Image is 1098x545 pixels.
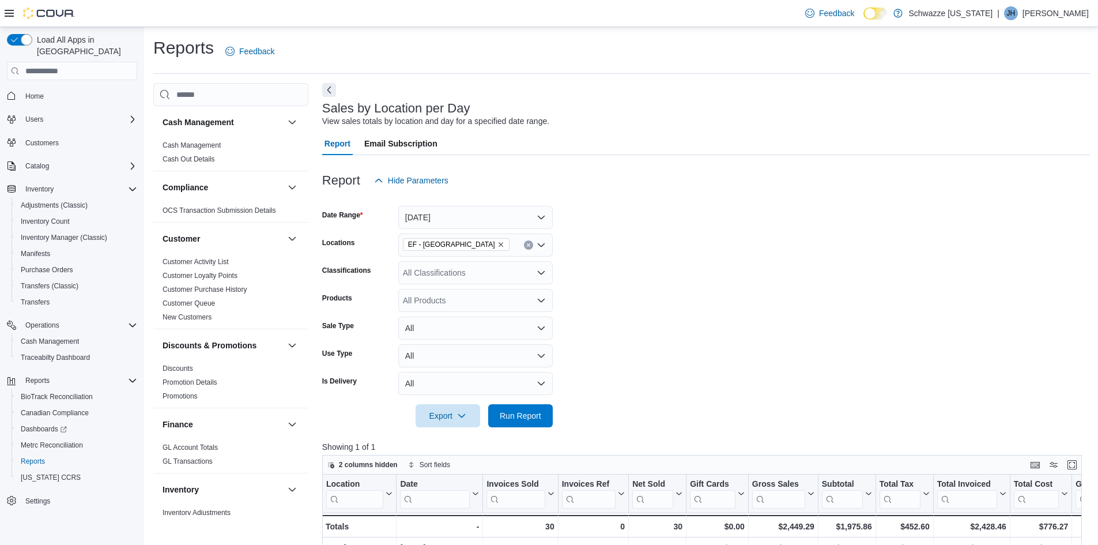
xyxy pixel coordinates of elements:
span: Metrc Reconciliation [21,441,83,450]
span: Cash Management [16,334,137,348]
span: Catalog [25,161,49,171]
span: Home [21,88,137,103]
button: Discounts & Promotions [285,339,299,352]
span: Transfers [21,298,50,307]
button: Display options [1047,458,1061,472]
button: Gift Cards [690,479,745,509]
div: Customer [153,255,308,329]
button: Reports [2,373,142,389]
a: Feedback [801,2,859,25]
a: Inventory Manager (Classic) [16,231,112,245]
span: Hide Parameters [388,175,448,186]
button: Customer [285,232,299,246]
a: Inventory Count [16,215,74,228]
button: 2 columns hidden [323,458,402,472]
button: Home [2,87,142,104]
span: Inventory Manager (Classic) [21,233,107,242]
a: Reports [16,454,50,468]
span: Adjustments (Classic) [21,201,88,210]
button: Cash Management [285,115,299,129]
div: Total Tax [880,479,920,490]
button: Clear input [524,240,533,250]
button: Enter fullscreen [1065,458,1079,472]
span: Canadian Compliance [21,408,89,418]
button: Inventory Manager (Classic) [12,230,142,246]
h3: Compliance [163,182,208,193]
button: Export [416,404,480,427]
div: $776.27 [1014,520,1068,533]
button: Cash Management [12,333,142,349]
button: Invoices Ref [561,479,624,509]
button: Run Report [488,404,553,427]
a: Traceabilty Dashboard [16,351,95,364]
button: Adjustments (Classic) [12,197,142,213]
button: Next [322,83,336,97]
a: New Customers [163,313,212,321]
span: New Customers [163,313,212,322]
a: Customer Purchase History [163,285,247,294]
span: Washington CCRS [16,471,137,484]
span: Catalog [21,159,137,173]
a: Discounts [163,364,193,373]
span: Inventory Count [16,215,137,228]
a: Transfers (Classic) [16,279,83,293]
div: Invoices Ref [561,479,615,490]
div: Total Invoiced [937,479,997,509]
span: Customers [25,138,59,148]
span: Export [422,404,473,427]
button: Finance [163,419,283,430]
h3: Sales by Location per Day [322,102,470,115]
span: Users [25,115,43,124]
button: Catalog [2,158,142,174]
button: Finance [285,418,299,431]
a: Home [21,89,48,103]
img: Cova [23,7,75,19]
h3: Inventory [163,484,199,495]
button: Net Sold [632,479,682,509]
button: Inventory Count [12,213,142,230]
a: Manifests [16,247,55,261]
div: Total Invoiced [937,479,997,490]
button: All [398,317,553,340]
span: Operations [25,321,59,330]
span: Inventory Adjustments [163,508,231,517]
div: $2,449.29 [752,520,814,533]
h3: Discounts & Promotions [163,340,256,351]
button: Total Invoiced [937,479,1006,509]
div: Location [326,479,383,509]
div: Date [400,479,470,490]
span: Dashboards [16,422,137,436]
label: Use Type [322,349,352,358]
span: Load All Apps in [GEOGRAPHIC_DATA] [32,34,137,57]
div: Cash Management [153,138,308,171]
h3: Finance [163,419,193,430]
div: Invoices Ref [561,479,615,509]
button: Inventory [21,182,58,196]
button: Hide Parameters [369,169,453,192]
button: Metrc Reconciliation [12,437,142,453]
a: Customers [21,136,63,150]
a: [US_STATE] CCRS [16,471,85,484]
button: Discounts & Promotions [163,340,283,351]
span: EF - [GEOGRAPHIC_DATA] [408,239,495,250]
span: Inventory [21,182,137,196]
label: Date Range [322,211,363,220]
div: Invoices Sold [486,479,545,490]
h3: Customer [163,233,200,245]
button: Location [326,479,393,509]
div: $0.00 [690,520,745,533]
div: $2,428.46 [937,520,1006,533]
span: Discounts [163,364,193,373]
span: Reports [16,454,137,468]
span: Transfers (Classic) [16,279,137,293]
a: Customer Activity List [163,258,229,266]
button: Customers [2,134,142,151]
span: Customer Purchase History [163,285,247,294]
h1: Reports [153,36,214,59]
a: Promotions [163,392,198,400]
div: Gross Sales [752,479,805,509]
button: Total Tax [880,479,930,509]
input: Dark Mode [863,7,888,20]
span: GL Transactions [163,457,213,466]
div: Total Tax [880,479,920,509]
